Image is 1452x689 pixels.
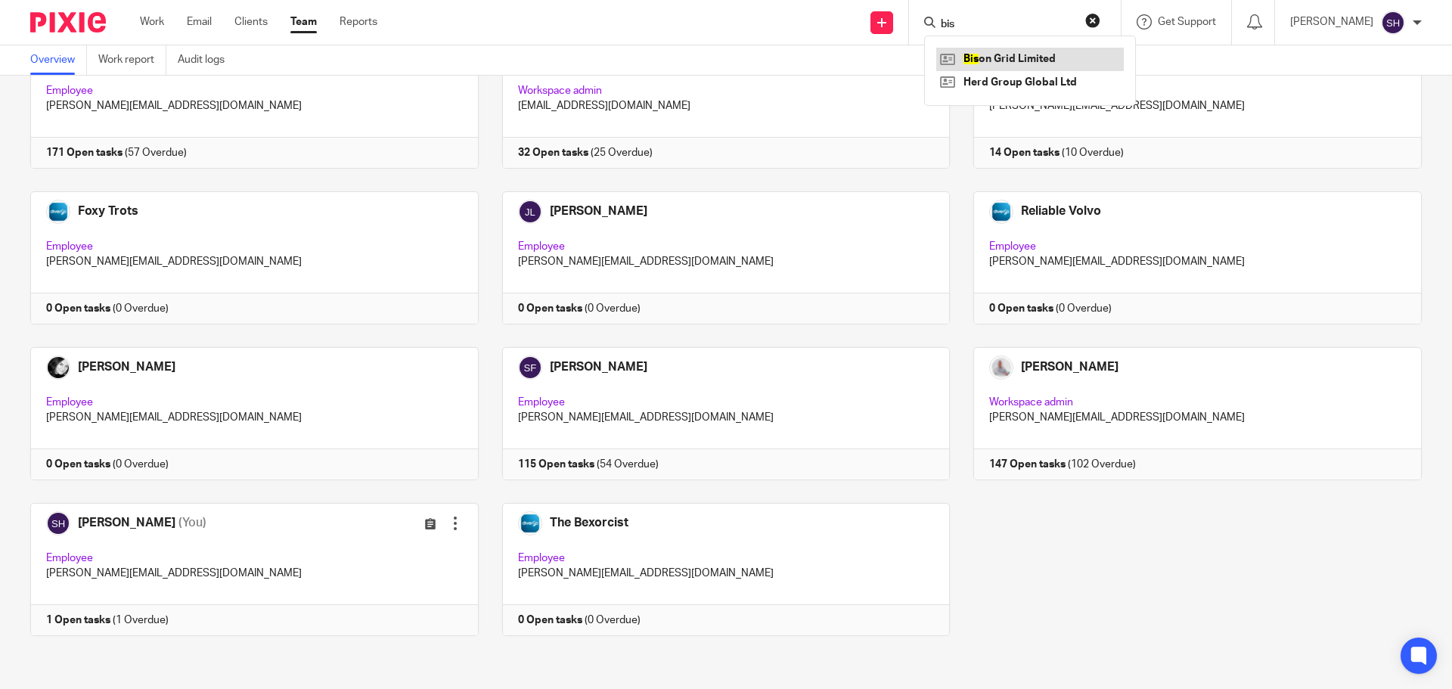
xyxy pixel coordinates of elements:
[290,14,317,29] a: Team
[1085,13,1100,28] button: Clear
[1158,17,1216,27] span: Get Support
[1290,14,1373,29] p: [PERSON_NAME]
[1381,11,1405,35] img: svg%3E
[187,14,212,29] a: Email
[939,18,1075,32] input: Search
[340,14,377,29] a: Reports
[98,45,166,75] a: Work report
[178,45,236,75] a: Audit logs
[140,14,164,29] a: Work
[30,12,106,33] img: Pixie
[30,45,87,75] a: Overview
[234,14,268,29] a: Clients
